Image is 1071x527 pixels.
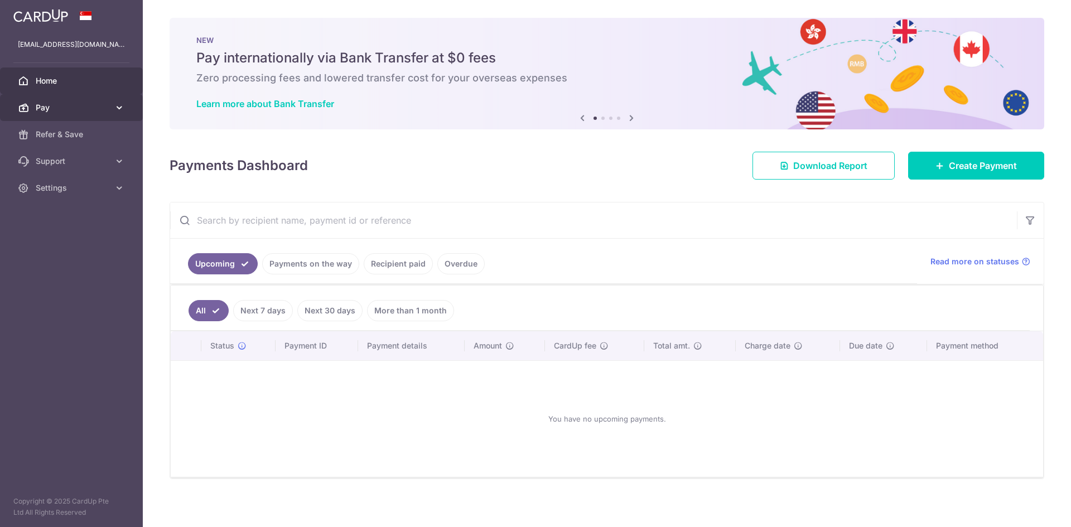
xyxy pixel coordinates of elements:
[13,9,68,22] img: CardUp
[474,340,502,351] span: Amount
[210,340,234,351] span: Status
[196,36,1017,45] p: NEW
[170,202,1017,238] input: Search by recipient name, payment id or reference
[653,340,690,351] span: Total amt.
[36,182,109,194] span: Settings
[930,256,1019,267] span: Read more on statuses
[188,253,258,274] a: Upcoming
[99,8,122,18] span: Help
[196,71,1017,85] h6: Zero processing fees and lowered transfer cost for your overseas expenses
[554,340,596,351] span: CardUp fee
[196,98,334,109] a: Learn more about Bank Transfer
[36,129,109,140] span: Refer & Save
[745,340,790,351] span: Charge date
[184,370,1030,468] div: You have no upcoming payments.
[930,256,1030,267] a: Read more on statuses
[36,156,109,167] span: Support
[25,8,48,18] span: Help
[170,156,308,176] h4: Payments Dashboard
[927,331,1043,360] th: Payment method
[233,300,293,321] a: Next 7 days
[849,340,882,351] span: Due date
[262,253,359,274] a: Payments on the way
[276,331,358,360] th: Payment ID
[170,18,1044,129] img: Bank transfer banner
[297,300,363,321] a: Next 30 days
[949,159,1017,172] span: Create Payment
[367,300,454,321] a: More than 1 month
[437,253,485,274] a: Overdue
[908,152,1044,180] a: Create Payment
[793,159,867,172] span: Download Report
[752,152,895,180] a: Download Report
[36,75,109,86] span: Home
[18,39,125,50] p: [EMAIL_ADDRESS][DOMAIN_NAME]
[364,253,433,274] a: Recipient paid
[358,331,465,360] th: Payment details
[36,102,109,113] span: Pay
[196,49,1017,67] h5: Pay internationally via Bank Transfer at $0 fees
[189,300,229,321] a: All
